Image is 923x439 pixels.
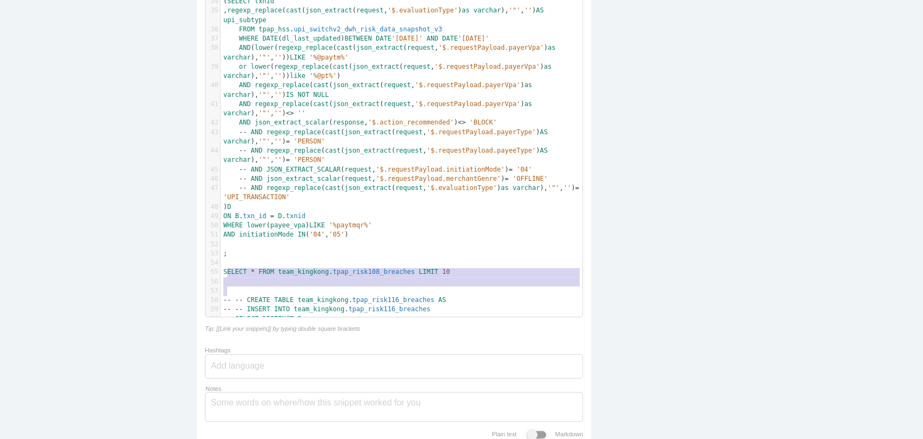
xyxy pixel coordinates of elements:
span: regexp_replace [255,81,309,89]
span: '$.requestPayload.merchantGenre' [376,175,501,182]
span: tpap_risk108_breaches [333,268,415,276]
div: 55 [205,267,220,277]
span: as [544,63,552,70]
div: 48 [205,202,220,212]
span: varchar [473,6,501,14]
span: LIKE [290,54,306,61]
span: varchar [513,184,540,192]
span: request [383,100,411,108]
span: as [548,44,555,51]
span: request [344,166,372,173]
span: 'PERSON' [294,137,325,145]
span: '' [274,137,282,145]
span: INSERT [247,305,270,313]
span: json_extract [306,6,353,14]
span: . [223,25,442,33]
span: json_extract [333,100,380,108]
span: ( ( ( , ) ), , ) [223,184,583,201]
span: '"' [258,54,270,61]
span: ( ( ( , ) ), , ) [223,128,552,145]
span: DISTINCT [262,315,294,323]
span: TABLE [274,296,294,304]
span: AND [251,128,263,136]
div: 46 [205,174,220,184]
span: txn_id [243,212,266,220]
span: '%@pt%' [309,72,337,80]
span: tpap_risk116_breaches [352,296,434,304]
div: 51 [205,230,220,239]
span: varchar [223,72,251,80]
span: '' [563,184,571,192]
span: request [383,81,411,89]
span: '05' [329,231,344,238]
span: '$.requestPayload.payeeType' [427,147,536,154]
span: ( , ) [223,119,497,126]
span: cast [313,81,329,89]
span: '' [524,6,532,14]
span: payee_vpa [270,221,306,229]
span: ON [223,212,231,220]
span: -- [239,147,247,154]
span: '' [297,109,305,117]
span: . . [223,212,306,220]
span: '%@paytm%' [309,54,348,61]
span: '$.requestPayload.payerType' [427,128,536,136]
span: DATE [262,35,278,42]
span: varchar [223,156,251,163]
span: request [403,63,430,70]
span: varchar [223,109,251,117]
span: AND [251,166,263,173]
span: -- [223,315,231,323]
span: <> [458,119,466,126]
span: ( ( ( ( ( , ) ), , )) [223,44,559,61]
span: . [223,296,446,304]
span: -- [239,184,247,192]
span: '"' [258,109,270,117]
span: IN [297,231,305,238]
span: regexp_replace [278,44,333,51]
span: '04' [516,166,532,173]
div: 60 [205,314,220,324]
span: json_extract [333,81,380,89]
span: as [462,6,469,14]
span: AS [536,6,543,14]
span: cast [286,6,302,14]
span: lower [247,221,266,229]
span: '$.requestPayload.initiationMode' [376,166,504,173]
span: -- [235,296,243,304]
span: SELECT [235,315,258,323]
div: 44 [205,146,220,155]
span: varchar [223,91,251,99]
span: json_extract [356,44,403,51]
span: json_extract_scalar [255,119,329,126]
span: AS [540,147,547,154]
span: -- [239,166,247,173]
span: '$.requestPayload.payerVpa' [434,63,540,70]
span: IS [286,91,294,99]
span: regexp_replace [255,100,309,108]
span: as [524,100,532,108]
span: <> [286,109,294,117]
span: cast [333,63,348,70]
div: 38 [205,43,220,53]
span: regexp_replace [267,147,321,154]
span: '"' [258,137,270,145]
div: 56 [205,277,220,286]
span: cast [337,44,353,51]
label: Hashtags [205,347,230,353]
span: AND [239,81,251,89]
span: 'PERSON' [294,156,325,163]
span: request [407,44,435,51]
span: as [501,184,508,192]
span: request [395,147,423,154]
div: 40 [205,81,220,90]
span: regexp_replace [274,63,329,70]
span: ( , ) [223,175,548,182]
span: request [395,184,423,192]
span: FROM [239,25,255,33]
span: team_kingkong [297,296,348,304]
span: = [270,212,274,220]
span: '$.requestPayload.payerVpa' [415,81,520,89]
span: ( ) [223,221,372,229]
span: cast [325,147,341,154]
